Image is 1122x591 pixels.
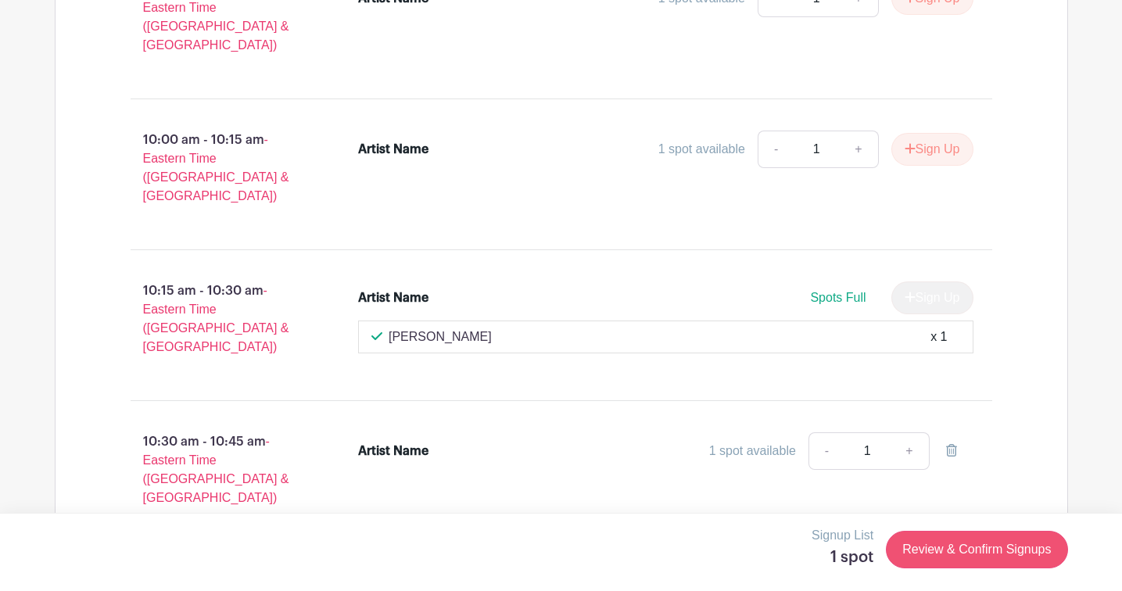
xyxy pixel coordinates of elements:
[143,435,289,504] span: - Eastern Time ([GEOGRAPHIC_DATA] & [GEOGRAPHIC_DATA])
[808,432,844,470] a: -
[143,133,289,202] span: - Eastern Time ([GEOGRAPHIC_DATA] & [GEOGRAPHIC_DATA])
[389,328,492,346] p: [PERSON_NAME]
[106,426,334,514] p: 10:30 am - 10:45 am
[709,442,796,460] div: 1 spot available
[839,131,878,168] a: +
[891,133,973,166] button: Sign Up
[106,275,334,363] p: 10:15 am - 10:30 am
[930,328,947,346] div: x 1
[358,442,428,460] div: Artist Name
[812,548,873,567] h5: 1 spot
[358,288,428,307] div: Artist Name
[812,526,873,545] p: Signup List
[143,284,289,353] span: - Eastern Time ([GEOGRAPHIC_DATA] & [GEOGRAPHIC_DATA])
[358,140,428,159] div: Artist Name
[658,140,745,159] div: 1 spot available
[890,432,929,470] a: +
[758,131,794,168] a: -
[886,531,1067,568] a: Review & Confirm Signups
[810,291,866,304] span: Spots Full
[106,124,334,212] p: 10:00 am - 10:15 am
